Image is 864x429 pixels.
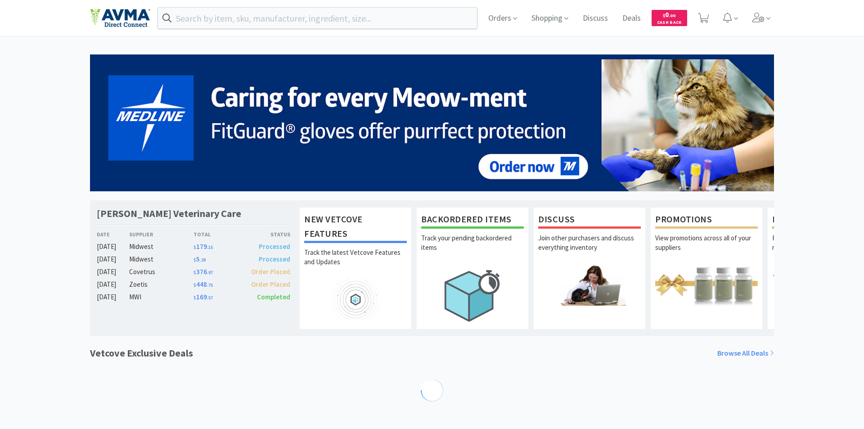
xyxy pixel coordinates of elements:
p: View promotions across all of your suppliers [655,233,758,265]
span: Cash Back [657,20,682,26]
span: . 97 [207,270,213,275]
div: [DATE] [97,254,129,265]
a: Browse All Deals [717,348,774,359]
div: Midwest [129,254,193,265]
span: $ [193,257,196,263]
a: Discuss [579,14,612,23]
a: [DATE]Covetrus$376.97Order Placed [97,266,290,277]
img: e4e33dab9f054f5782a47901c742baa9_102.png [90,9,150,27]
div: Zoetis [129,279,193,290]
a: [DATE]Midwest$5.39Processed [97,254,290,265]
span: . 75 [207,282,213,288]
span: 5 [193,255,206,263]
p: Track your pending backordered items [421,233,524,265]
input: Search by item, sku, manufacturer, ingredient, size... [158,8,477,28]
img: hero_discuss.png [538,265,641,306]
img: hero_feature_roadmap.png [304,279,407,320]
div: [DATE] [97,292,129,303]
div: Supplier [129,230,193,239]
span: Processed [259,242,290,251]
span: 179 [193,242,213,251]
span: Order Placed [251,267,290,276]
span: $ [193,244,196,250]
span: $ [193,295,196,301]
div: Total [193,230,242,239]
span: Order Placed [251,280,290,289]
h1: [PERSON_NAME] Veterinary Care [97,207,241,220]
h1: Vetcove Exclusive Deals [90,345,193,361]
div: Status [242,230,290,239]
span: . 15 [207,244,213,250]
span: $ [193,270,196,275]
a: [DATE]Zoetis$448.75Order Placed [97,279,290,290]
div: Date [97,230,129,239]
div: [DATE] [97,241,129,252]
span: 376 [193,267,213,276]
img: hero_promotions.png [655,265,758,306]
img: 5b85490d2c9a43ef9873369d65f5cc4c_481.png [90,54,774,191]
h1: Promotions [655,212,758,229]
a: New Vetcove FeaturesTrack the latest Vetcove Features and Updates [299,207,412,330]
span: $ [663,13,665,18]
a: [DATE]MWI$169.57Completed [97,292,290,303]
a: [DATE]Midwest$179.15Processed [97,241,290,252]
img: hero_backorders.png [421,265,524,326]
p: Track the latest Vetcove Features and Updates [304,248,407,279]
p: Join other purchasers and discuss everything inventory [538,233,641,265]
span: Completed [257,293,290,301]
span: 448 [193,280,213,289]
h1: New Vetcove Features [304,212,407,243]
a: $0.00Cash Back [652,6,687,30]
h1: Backordered Items [421,212,524,229]
a: PromotionsView promotions across all of your suppliers [650,207,763,330]
div: Covetrus [129,266,193,277]
h1: Discuss [538,212,641,229]
span: 169 [193,293,213,301]
span: . 00 [669,13,675,18]
div: MWI [129,292,193,303]
div: [DATE] [97,279,129,290]
a: DiscussJoin other purchasers and discuss everything inventory [533,207,646,330]
div: Midwest [129,241,193,252]
span: . 57 [207,295,213,301]
span: Processed [259,255,290,263]
div: [DATE] [97,266,129,277]
a: Deals [619,14,644,23]
span: 0 [663,10,675,19]
span: $ [193,282,196,288]
a: Backordered ItemsTrack your pending backordered items [416,207,529,330]
span: . 39 [200,257,206,263]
